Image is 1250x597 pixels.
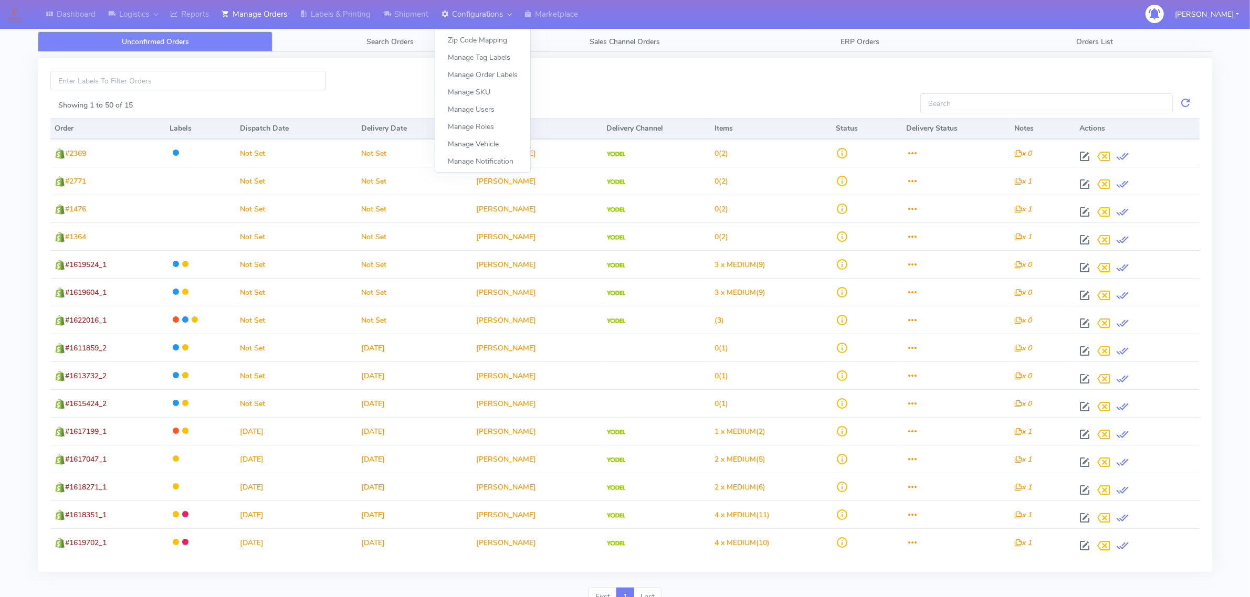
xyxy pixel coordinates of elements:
[472,389,602,417] td: [PERSON_NAME]
[65,482,107,492] span: #1618271_1
[435,135,530,153] a: Manage Vehicle
[472,445,602,473] td: [PERSON_NAME]
[841,37,879,47] span: ERP Orders
[65,148,86,158] span: #2369
[590,37,660,47] span: Sales Channel Orders
[357,222,472,250] td: Not Set
[357,417,472,445] td: [DATE]
[715,427,757,436] span: 1 x MEDIUM
[715,427,766,436] span: (2)
[122,37,189,47] span: Unconfirmed Orders
[715,399,729,409] span: (1)
[715,454,766,464] span: (5)
[715,176,719,186] span: 0
[715,482,766,492] span: (6)
[1014,287,1032,297] i: x 0
[607,179,625,185] img: Yodel
[357,195,472,222] td: Not Set
[607,207,625,212] img: Yodel
[236,250,357,278] td: Not Set
[715,343,719,353] span: 0
[236,389,357,417] td: Not Set
[65,287,107,297] span: #1619604_1
[715,232,729,242] span: (2)
[65,232,86,242] span: #1364
[236,118,357,139] th: Dispatch Date
[472,195,602,222] td: [PERSON_NAME]
[65,454,107,464] span: #1617047_1
[607,235,625,240] img: Yodel
[607,318,625,324] img: Yodel
[50,71,326,90] input: Enter Labels To Filter Orders
[715,204,719,214] span: 0
[715,538,770,548] span: (10)
[715,399,719,409] span: 0
[38,31,1212,52] ul: Tabs
[435,31,530,49] a: Zip Code Mapping
[472,417,602,445] td: [PERSON_NAME]
[357,278,472,306] td: Not Set
[357,306,472,334] td: Not Set
[607,263,625,268] img: Yodel
[607,152,625,157] img: Yodel
[65,538,107,548] span: #1619702_1
[236,445,357,473] td: [DATE]
[472,222,602,250] td: [PERSON_NAME]
[357,500,472,528] td: [DATE]
[1014,260,1032,270] i: x 0
[472,118,602,139] th: Customer
[715,260,757,270] span: 3 x MEDIUM
[357,445,472,473] td: [DATE]
[1014,399,1032,409] i: x 0
[472,528,602,556] td: [PERSON_NAME]
[435,101,530,118] a: Manage Users
[715,260,766,270] span: (9)
[65,176,86,186] span: #2771
[715,538,757,548] span: 4 x MEDIUM
[65,315,107,325] span: #1622016_1
[715,343,729,353] span: (1)
[65,399,107,409] span: #1615424_2
[357,250,472,278] td: Not Set
[715,454,757,464] span: 2 x MEDIUM
[236,500,357,528] td: [DATE]
[1014,315,1032,325] i: x 0
[472,473,602,500] td: [PERSON_NAME]
[1076,37,1113,47] span: Orders List
[1167,4,1247,25] button: [PERSON_NAME]
[58,100,133,111] label: Showing 1 to 50 of 15
[715,176,729,186] span: (2)
[1014,148,1032,158] i: x 0
[472,334,602,361] td: [PERSON_NAME]
[65,260,107,270] span: #1619524_1
[1014,232,1032,242] i: x 1
[357,139,472,167] td: Not Set
[715,371,719,381] span: 0
[435,83,530,101] a: Manage SKU
[1014,176,1032,186] i: x 1
[715,510,770,520] span: (11)
[65,371,107,381] span: #1613732_2
[1014,427,1032,436] i: x 1
[1014,454,1032,464] i: x 1
[715,287,757,297] span: 3 x MEDIUM
[1014,482,1032,492] i: x 1
[65,427,107,436] span: #1617199_1
[1014,343,1032,353] i: x 0
[607,430,625,435] img: Yodel
[607,485,625,491] img: Yodel
[357,361,472,389] td: [DATE]
[236,167,357,195] td: Not Set
[715,232,719,242] span: 0
[472,167,602,195] td: [PERSON_NAME]
[607,457,625,463] img: Yodel
[715,148,729,158] span: (2)
[920,93,1173,113] input: Search
[1014,538,1032,548] i: x 1
[715,510,757,520] span: 4 x MEDIUM
[65,343,107,353] span: #1611859_2
[357,334,472,361] td: [DATE]
[607,291,625,296] img: Yodel
[236,278,357,306] td: Not Set
[236,195,357,222] td: Not Set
